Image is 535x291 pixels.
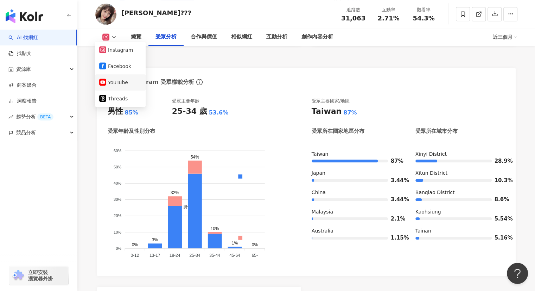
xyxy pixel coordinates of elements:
[391,159,401,164] span: 87%
[172,106,207,117] div: 25-34 歲
[251,253,257,258] tspan: 65-
[99,45,141,55] button: Instagram
[99,61,141,71] button: Facebook
[189,253,200,258] tspan: 25-34
[113,197,121,202] tspan: 30%
[415,151,505,158] div: Xinyi District
[28,269,53,282] span: 立即安裝 瀏覽器外掛
[8,82,37,89] a: 商案媒合
[99,78,141,87] button: YouTube
[122,8,192,17] div: [PERSON_NAME]???
[113,213,121,218] tspan: 20%
[495,235,505,241] span: 5.16%
[266,33,287,41] div: 互動分析
[341,14,365,22] span: 31,063
[312,151,401,158] div: Taiwan
[191,33,217,41] div: 合作與價值
[231,33,252,41] div: 相似網紅
[495,159,505,164] span: 28.9%
[113,148,121,153] tspan: 60%
[16,109,53,125] span: 趨勢分析
[495,197,505,202] span: 8.6%
[507,263,528,284] iframe: Help Scout Beacon - Open
[391,216,401,222] span: 2.1%
[6,9,43,23] img: logo
[116,246,121,250] tspan: 0%
[195,78,204,86] span: info-circle
[108,106,123,117] div: 男性
[229,253,240,258] tspan: 45-64
[178,205,192,210] span: 男性
[113,181,121,185] tspan: 40%
[8,34,38,41] a: searchAI 找網紅
[172,98,199,104] div: 受眾主要年齡
[16,61,31,77] span: 資源庫
[312,106,342,117] div: Taiwan
[415,228,505,235] div: Tainan
[495,178,505,183] span: 10.3%
[301,33,333,41] div: 創作內容分析
[169,253,180,258] tspan: 18-24
[391,178,401,183] span: 3.44%
[113,230,121,234] tspan: 10%
[312,209,401,216] div: Malaysia
[493,31,517,43] div: 近三個月
[16,125,36,141] span: 競品分析
[415,128,458,135] div: 受眾所在城市分布
[108,78,194,86] div: Instagram 受眾樣貌分析
[11,270,25,281] img: chrome extension
[415,189,505,196] div: Banqiao District
[410,6,437,13] div: 觀看率
[37,113,53,120] div: BETA
[209,253,220,258] tspan: 35-44
[495,216,505,222] span: 5.54%
[8,50,32,57] a: 找貼文
[415,209,505,216] div: Kaohsiung
[8,98,37,105] a: 洞察報告
[209,109,229,117] div: 53.6%
[377,15,399,22] span: 2.71%
[99,94,141,104] button: Threads
[312,98,350,104] div: 受眾主要國家/地區
[108,128,155,135] div: 受眾年齡及性別分布
[312,228,401,235] div: Australia
[8,114,13,119] span: rise
[391,197,401,202] span: 3.44%
[130,253,139,258] tspan: 0-12
[113,165,121,169] tspan: 50%
[125,109,138,117] div: 85%
[149,253,160,258] tspan: 13-17
[312,128,364,135] div: 受眾所在國家地區分布
[155,33,177,41] div: 受眾分析
[131,33,141,41] div: 總覽
[415,170,505,177] div: Xitun District
[413,15,434,22] span: 54.3%
[95,4,116,25] img: KOL Avatar
[391,235,401,241] span: 1.15%
[312,189,401,196] div: China
[343,109,357,117] div: 87%
[312,170,401,177] div: Japan
[340,6,367,13] div: 追蹤數
[9,266,68,285] a: chrome extension立即安裝 瀏覽器外掛
[375,6,402,13] div: 互動率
